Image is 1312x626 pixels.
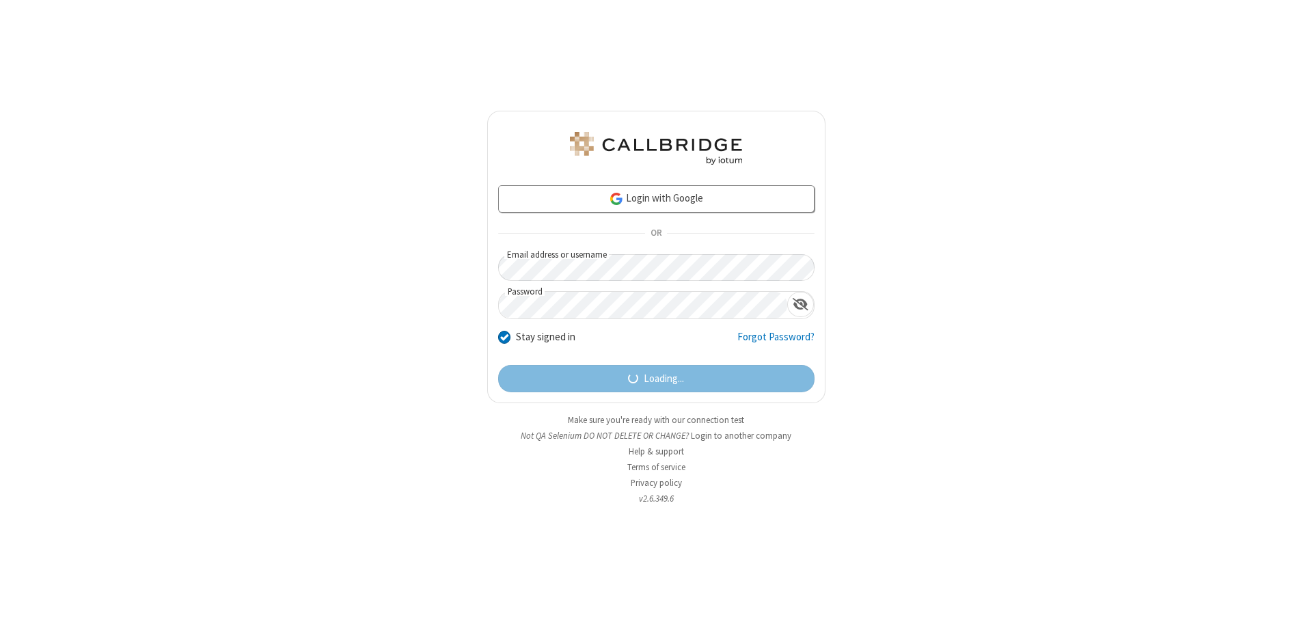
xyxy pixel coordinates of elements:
input: Email address or username [498,254,815,281]
a: Make sure you're ready with our connection test [568,414,744,426]
div: Show password [787,292,814,317]
a: Login with Google [498,185,815,213]
iframe: Chat [1278,590,1302,616]
img: google-icon.png [609,191,624,206]
li: v2.6.349.6 [487,492,825,505]
a: Privacy policy [631,477,682,489]
button: Loading... [498,365,815,392]
img: QA Selenium DO NOT DELETE OR CHANGE [567,132,745,165]
label: Stay signed in [516,329,575,345]
button: Login to another company [691,429,791,442]
input: Password [499,292,787,318]
li: Not QA Selenium DO NOT DELETE OR CHANGE? [487,429,825,442]
a: Help & support [629,446,684,457]
span: Loading... [644,371,684,387]
a: Terms of service [627,461,685,473]
span: OR [645,224,667,243]
a: Forgot Password? [737,329,815,355]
